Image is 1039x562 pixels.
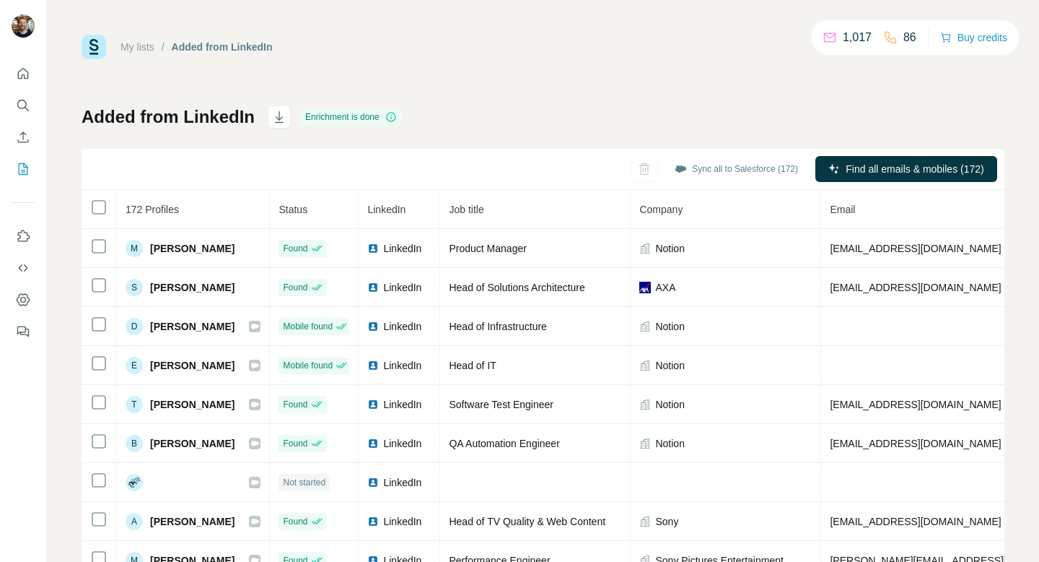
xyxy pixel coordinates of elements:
[126,279,143,296] div: S
[12,14,35,38] img: Avatar
[846,162,983,176] span: Find all emails & mobiles (172)
[283,398,307,411] span: Found
[126,204,179,215] span: 172 Profiles
[449,438,559,449] span: QA Automation Engineer
[126,513,143,530] div: A
[449,204,483,215] span: Job title
[283,476,325,489] span: Not started
[383,514,421,529] span: LinkedIn
[383,397,421,412] span: LinkedIn
[830,282,1001,293] span: [EMAIL_ADDRESS][DOMAIN_NAME]
[150,436,234,451] span: [PERSON_NAME]
[283,281,307,294] span: Found
[449,516,605,527] span: Head of TV Quality & Web Content
[830,243,1001,254] span: [EMAIL_ADDRESS][DOMAIN_NAME]
[367,399,379,410] img: LinkedIn logo
[150,280,234,295] span: [PERSON_NAME]
[655,397,684,412] span: Notion
[449,321,546,332] span: Head of Infrastructure
[815,156,997,182] button: Find all emails & mobiles (172)
[655,241,684,256] span: Notion
[82,35,106,59] img: Surfe Logo
[655,280,675,295] span: AXA
[12,223,35,249] button: Use Surfe on LinkedIn
[367,438,379,449] img: LinkedIn logo
[283,437,307,450] span: Found
[126,240,143,257] div: M
[639,282,651,293] img: company-logo
[639,204,683,215] span: Company
[12,92,35,118] button: Search
[283,242,307,255] span: Found
[283,359,333,372] span: Mobile found
[150,397,234,412] span: [PERSON_NAME]
[367,204,405,215] span: LinkedIn
[150,358,234,373] span: [PERSON_NAME]
[150,319,234,334] span: [PERSON_NAME]
[830,399,1001,410] span: [EMAIL_ADDRESS][DOMAIN_NAME]
[843,29,872,46] p: 1,017
[383,319,421,334] span: LinkedIn
[449,243,526,254] span: Product Manager
[367,360,379,371] img: LinkedIn logo
[665,158,808,180] button: Sync all to Salesforce (172)
[367,477,379,488] img: LinkedIn logo
[12,124,35,150] button: Enrich CSV
[12,255,35,281] button: Use Surfe API
[830,516,1001,527] span: [EMAIL_ADDRESS][DOMAIN_NAME]
[367,243,379,254] img: LinkedIn logo
[367,321,379,332] img: LinkedIn logo
[449,360,496,371] span: Head of IT
[150,514,234,529] span: [PERSON_NAME]
[383,436,421,451] span: LinkedIn
[383,475,421,490] span: LinkedIn
[367,282,379,293] img: LinkedIn logo
[126,396,143,413] div: T
[383,280,421,295] span: LinkedIn
[367,516,379,527] img: LinkedIn logo
[172,40,273,54] div: Added from LinkedIn
[655,436,684,451] span: Notion
[283,320,333,333] span: Mobile found
[12,61,35,87] button: Quick start
[150,241,234,256] span: [PERSON_NAME]
[655,319,684,334] span: Notion
[12,287,35,313] button: Dashboard
[383,358,421,373] span: LinkedIn
[283,515,307,528] span: Found
[126,318,143,335] div: D
[279,204,307,215] span: Status
[126,357,143,374] div: E
[301,108,401,126] div: Enrichment is done
[903,29,916,46] p: 86
[655,514,678,529] span: Sony
[830,204,855,215] span: Email
[830,438,1001,449] span: [EMAIL_ADDRESS][DOMAIN_NAME]
[120,41,154,53] a: My lists
[383,241,421,256] span: LinkedIn
[655,358,684,373] span: Notion
[449,282,584,293] span: Head of Solutions Architecture
[126,435,143,452] div: B
[940,27,1007,48] button: Buy credits
[449,399,553,410] span: Software Test Engineer
[162,40,165,54] li: /
[82,105,255,129] h1: Added from LinkedIn
[12,156,35,182] button: My lists
[12,319,35,345] button: Feedback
